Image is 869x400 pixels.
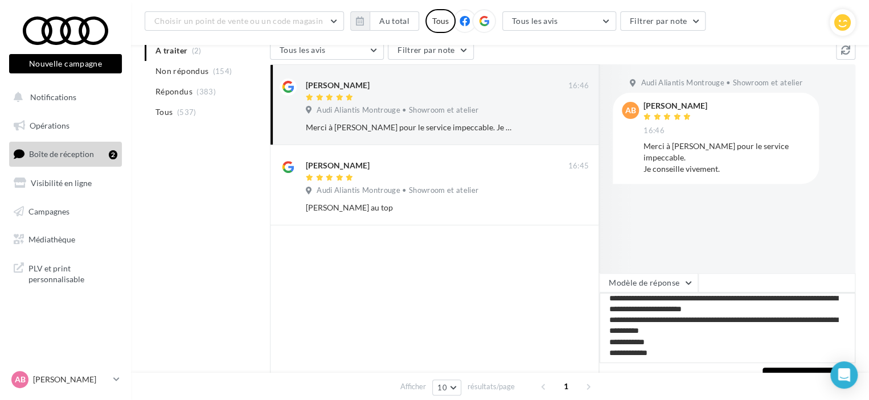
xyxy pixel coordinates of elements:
[568,81,589,91] span: 16:46
[155,86,192,97] span: Répondus
[350,11,419,31] button: Au total
[7,114,124,138] a: Opérations
[30,121,69,130] span: Opérations
[306,202,515,213] div: [PERSON_NAME] au top
[317,185,478,196] span: Audi Aliantis Montrouge • Showroom et atelier
[7,142,124,166] a: Boîte de réception2
[306,122,515,133] div: Merci à [PERSON_NAME] pour le service impeccable. Je conseille vivement.
[154,16,323,26] span: Choisir un point de vente ou un code magasin
[557,377,575,395] span: 1
[7,85,120,109] button: Notifications
[306,160,370,171] div: [PERSON_NAME]
[7,200,124,224] a: Campagnes
[29,149,94,159] span: Boîte de réception
[196,87,216,96] span: (383)
[33,374,109,385] p: [PERSON_NAME]
[599,273,698,292] button: Modèle de réponse
[370,11,419,31] button: Au total
[388,40,474,60] button: Filtrer par note
[400,381,426,392] span: Afficher
[15,374,26,385] span: AB
[643,102,707,110] div: [PERSON_NAME]
[9,54,122,73] button: Nouvelle campagne
[512,16,558,26] span: Tous les avis
[432,380,461,395] button: 10
[28,206,69,216] span: Campagnes
[155,65,208,77] span: Non répondus
[145,11,344,31] button: Choisir un point de vente ou un code magasin
[213,67,232,76] span: (154)
[155,106,173,118] span: Tous
[270,40,384,60] button: Tous les avis
[763,368,850,387] button: Poster ma réponse
[30,92,76,102] span: Notifications
[830,361,858,389] div: Open Intercom Messenger
[317,105,478,116] span: Audi Aliantis Montrouge • Showroom et atelier
[604,370,702,384] button: Générer une réponse
[643,141,810,175] div: Merci à [PERSON_NAME] pour le service impeccable. Je conseille vivement.
[7,171,124,195] a: Visibilité en ligne
[306,80,370,91] div: [PERSON_NAME]
[468,381,515,392] span: résultats/page
[437,383,447,392] span: 10
[9,369,122,390] a: AB [PERSON_NAME]
[28,234,75,244] span: Médiathèque
[31,178,92,188] span: Visibilité en ligne
[425,9,456,33] div: Tous
[7,228,124,251] a: Médiathèque
[7,256,124,290] a: PLV et print personnalisable
[502,11,616,31] button: Tous les avis
[620,11,706,31] button: Filtrer par note
[109,150,117,159] div: 2
[177,108,196,117] span: (537)
[641,78,802,88] span: Audi Aliantis Montrouge • Showroom et atelier
[625,105,636,116] span: ab
[568,161,589,171] span: 16:45
[28,261,117,285] span: PLV et print personnalisable
[643,126,665,136] span: 16:46
[280,45,326,55] span: Tous les avis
